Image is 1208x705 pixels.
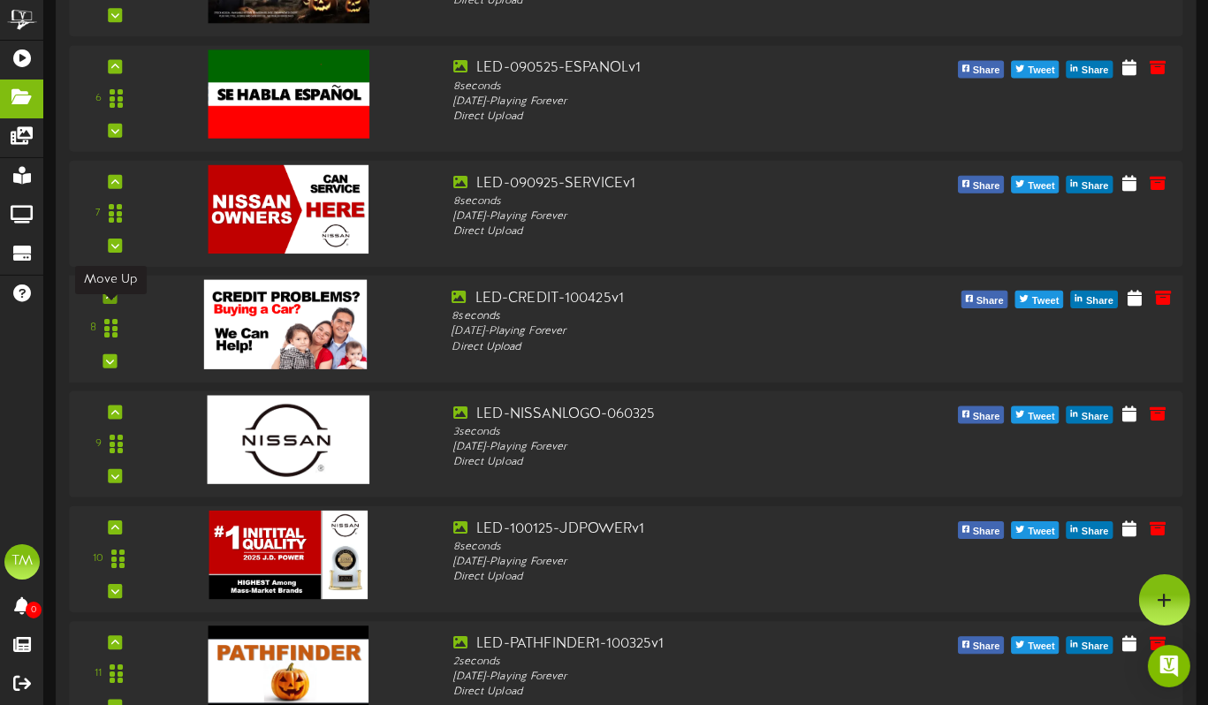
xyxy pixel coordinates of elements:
[1024,407,1058,427] span: Tweet
[453,555,891,570] div: [DATE] - Playing Forever
[969,522,1004,542] span: Share
[90,322,96,337] div: 8
[204,280,368,369] img: 4b664ef3-a01a-45f3-a0e7-bdaa026b090f.png
[95,436,102,451] div: 9
[1078,407,1113,427] span: Share
[958,406,1005,424] button: Share
[1012,406,1060,424] button: Tweet
[1024,62,1058,81] span: Tweet
[1067,406,1113,424] button: Share
[1012,637,1060,655] button: Tweet
[1029,292,1063,311] span: Tweet
[453,209,891,224] div: [DATE] - Playing Forever
[1083,292,1117,311] span: Share
[453,686,891,701] div: Direct Upload
[973,292,1007,311] span: Share
[1067,521,1113,539] button: Share
[961,291,1008,308] button: Share
[1078,522,1113,542] span: Share
[453,425,891,440] div: 3 seconds
[209,511,368,599] img: 37d8286c-b411-4050-99e2-bed55dfb4861.png
[453,59,891,80] div: LED-090525-ESPANOLv1
[453,655,891,670] div: 2 seconds
[1078,177,1113,196] span: Share
[1024,522,1058,542] span: Tweet
[209,165,368,254] img: ad097735-d03a-49a7-9cec-4053a3d7957a.png
[453,440,891,455] div: [DATE] - Playing Forever
[1148,645,1190,687] div: Open Intercom Messenger
[453,519,891,540] div: LED-100125-JDPOWERv1
[969,407,1004,427] span: Share
[453,194,891,209] div: 8 seconds
[453,224,891,239] div: Direct Upload
[452,289,893,309] div: LED-CREDIT-100425v1
[453,634,891,655] div: LED-PATHFINDER1-100325v1
[958,637,1005,655] button: Share
[958,176,1005,193] button: Share
[1015,291,1064,308] button: Tweet
[4,544,40,580] div: TM
[1024,638,1058,657] span: Tweet
[453,95,891,110] div: [DATE] - Playing Forever
[1012,61,1060,79] button: Tweet
[1012,521,1060,539] button: Tweet
[1012,176,1060,193] button: Tweet
[958,61,1005,79] button: Share
[453,570,891,585] div: Direct Upload
[969,638,1004,657] span: Share
[1067,61,1113,79] button: Share
[1024,177,1058,196] span: Tweet
[95,667,102,682] div: 11
[453,79,891,94] div: 8 seconds
[453,405,891,425] div: LED-NISSANLOGO-060325
[1067,637,1113,655] button: Share
[453,174,891,194] div: LED-090925-SERVICEv1
[26,602,42,618] span: 0
[1078,62,1113,81] span: Share
[1071,291,1118,308] button: Share
[969,62,1004,81] span: Share
[453,455,891,470] div: Direct Upload
[1078,638,1113,657] span: Share
[93,552,103,567] div: 10
[95,91,102,106] div: 6
[452,309,893,324] div: 8 seconds
[453,110,891,125] div: Direct Upload
[452,340,893,355] div: Direct Upload
[1067,176,1113,193] button: Share
[958,521,1005,539] button: Share
[453,671,891,686] div: [DATE] - Playing Forever
[208,50,369,139] img: 1ce5ab6e-66ef-4ebc-9b56-9f771c3e56fa.png
[453,540,891,555] div: 8 seconds
[969,177,1004,196] span: Share
[452,324,893,339] div: [DATE] - Playing Forever
[208,396,369,484] img: 26bc399f-2b3b-408d-b46d-3c698655b0b0.png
